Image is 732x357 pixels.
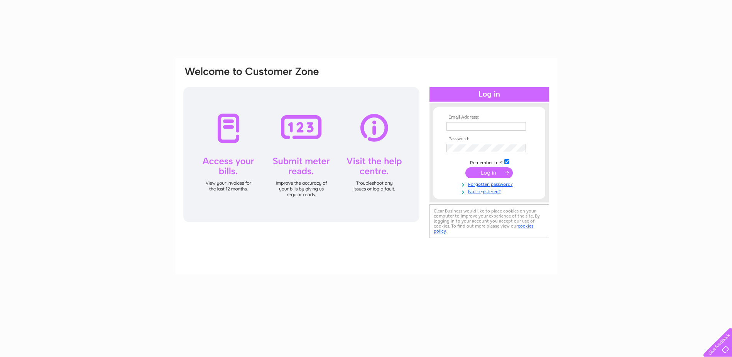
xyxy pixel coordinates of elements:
[434,223,533,234] a: cookies policy
[446,187,534,195] a: Not registered?
[445,158,534,166] td: Remember me?
[445,115,534,120] th: Email Address:
[445,136,534,142] th: Password:
[429,204,549,238] div: Clear Business would like to place cookies on your computer to improve your experience of the sit...
[446,180,534,187] a: Forgotten password?
[465,167,513,178] input: Submit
